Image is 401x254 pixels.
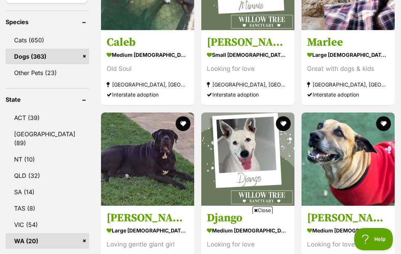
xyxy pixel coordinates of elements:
a: SA (14) [6,184,89,200]
div: Interstate adoption [207,90,289,100]
a: Other Pets (23) [6,65,89,81]
h3: Caleb [107,36,189,50]
div: Looking for love [207,64,289,74]
a: [GEOGRAPHIC_DATA] (89) [6,126,89,151]
button: favourite [376,116,391,131]
button: favourite [276,116,291,131]
div: Interstate adoption [307,90,389,100]
iframe: Advertisement [20,217,381,250]
div: Great with dogs & kids [307,64,389,74]
a: NT (10) [6,152,89,167]
a: ACT (39) [6,110,89,126]
strong: [GEOGRAPHIC_DATA], [GEOGRAPHIC_DATA] [107,80,189,90]
span: Close [252,206,273,214]
h3: [PERSON_NAME] [307,211,389,225]
div: Interstate adoption [107,90,189,100]
a: WA (20) [6,233,89,249]
a: Dogs (363) [6,49,89,64]
h3: [PERSON_NAME] [107,211,189,225]
a: Cats (650) [6,32,89,48]
a: Caleb medium [DEMOGRAPHIC_DATA] Dog Old Soul [GEOGRAPHIC_DATA], [GEOGRAPHIC_DATA] Interstate adop... [101,30,194,105]
img: Bethany - Staffordshire Bull Terrier Dog [301,113,395,206]
img: Kira - Dogue de Bordeaux x Boerboel Dog [101,113,194,206]
a: [PERSON_NAME] small [DEMOGRAPHIC_DATA] Dog Looking for love [GEOGRAPHIC_DATA], [GEOGRAPHIC_DATA] ... [201,30,294,105]
strong: large [DEMOGRAPHIC_DATA] Dog [307,50,389,61]
iframe: Help Scout Beacon - Open [354,228,394,250]
header: Species [6,19,89,25]
h3: [PERSON_NAME] [207,36,289,50]
header: State [6,96,89,103]
button: favourite [176,116,190,131]
strong: [GEOGRAPHIC_DATA], [GEOGRAPHIC_DATA] [207,80,289,90]
img: Django - Australian Kelpie Dog [201,113,294,206]
h3: Marlee [307,36,389,50]
a: Marlee large [DEMOGRAPHIC_DATA] Dog Great with dogs & kids [GEOGRAPHIC_DATA], [GEOGRAPHIC_DATA] I... [301,30,395,105]
a: QLD (32) [6,168,89,183]
strong: medium [DEMOGRAPHIC_DATA] Dog [107,50,189,61]
h3: Django [207,211,289,225]
div: Old Soul [107,64,189,74]
strong: small [DEMOGRAPHIC_DATA] Dog [207,50,289,61]
strong: [GEOGRAPHIC_DATA], [GEOGRAPHIC_DATA] [307,80,389,90]
a: VIC (54) [6,217,89,232]
a: TAS (8) [6,201,89,216]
